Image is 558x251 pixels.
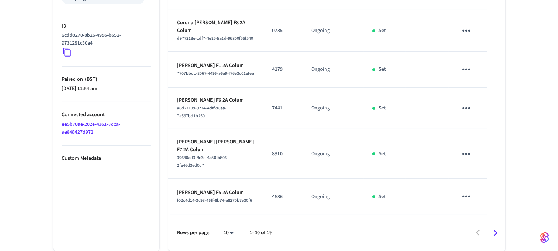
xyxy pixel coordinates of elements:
[272,193,293,201] p: 4636
[272,104,293,112] p: 7441
[302,129,364,179] td: Ongoing
[62,22,151,30] p: ID
[302,52,364,88] td: Ongoing
[177,229,211,237] p: Rows per page:
[378,193,386,201] p: Set
[487,224,504,242] button: Go to next page
[540,232,549,244] img: SeamLogoGradient.69752ec5.svg
[62,111,151,119] p: Connected account
[302,179,364,215] td: Ongoing
[177,189,254,197] p: [PERSON_NAME] F5 2A Colum
[378,66,386,73] p: Set
[83,76,97,83] span: ( BST )
[378,104,386,112] p: Set
[250,229,272,237] p: 1–10 of 19
[177,96,254,104] p: [PERSON_NAME] F6 2A Colum
[378,150,386,158] p: Set
[62,76,151,83] p: Paired on
[177,19,254,35] p: Corona [PERSON_NAME] F8 2A Colum
[62,85,151,93] p: [DATE] 11:54 am
[62,121,120,136] a: ee5b70ae-202e-4361-8dca-ae848427d972
[272,66,293,73] p: 4179
[378,27,386,35] p: Set
[177,62,254,70] p: [PERSON_NAME] F1 2A Colum
[62,32,148,47] p: 8cdd0270-8b26-4996-b652-9731281c30a4
[177,105,227,119] span: a6d27109-8274-4dff-96aa-7a567bd1b250
[177,197,252,204] span: f02c4d14-3c93-46ff-8b74-a8270b7e30f6
[177,35,254,42] span: d977218e-cdf7-4e95-8a1d-96800f56f540
[220,228,238,238] div: 10
[302,88,364,129] td: Ongoing
[62,155,151,162] p: Custom Metadata
[272,27,293,35] p: 0785
[302,10,364,52] td: Ongoing
[177,138,254,154] p: [PERSON_NAME] [PERSON_NAME] F7 2A Colum
[177,155,229,169] span: 39640ad3-8c3c-4a80-b606-2fe46d3ed0d7
[177,70,254,77] span: 7707bbdc-8067-4496-a6a9-f76e3c01efea
[272,150,293,158] p: 8910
